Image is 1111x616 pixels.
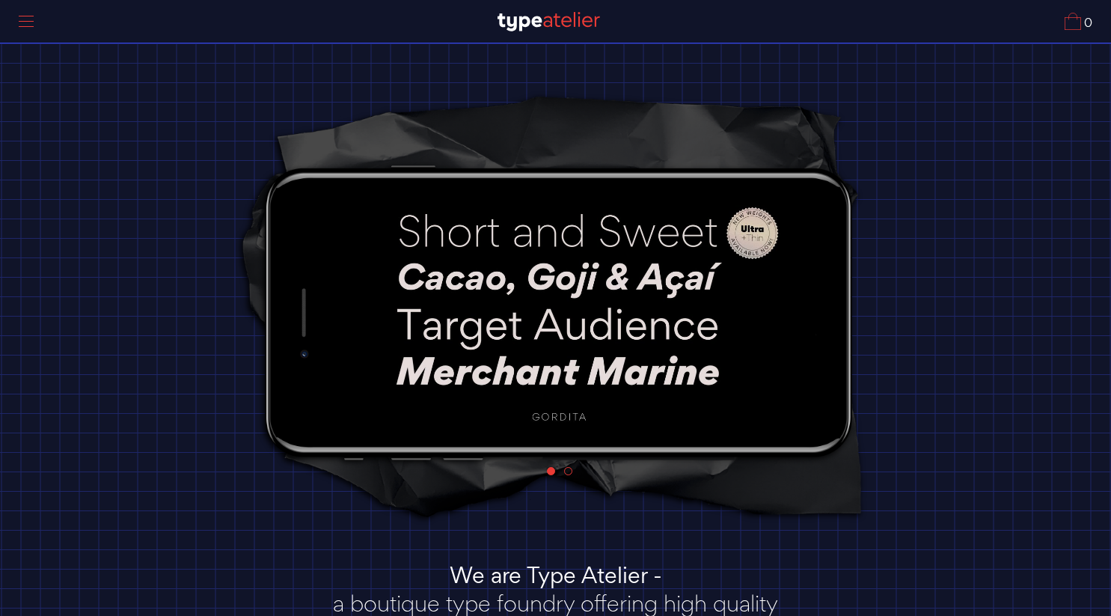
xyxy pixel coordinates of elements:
a: 0 [1065,13,1092,30]
strong: We are Type Atelier - [450,560,662,590]
img: Cart_Icon.svg [1065,13,1081,30]
img: Gordita [338,187,780,436]
span: 0 [1081,17,1092,30]
a: 1 [547,467,555,475]
img: TA_Logo.svg [498,12,600,31]
a: 2 [564,467,572,475]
